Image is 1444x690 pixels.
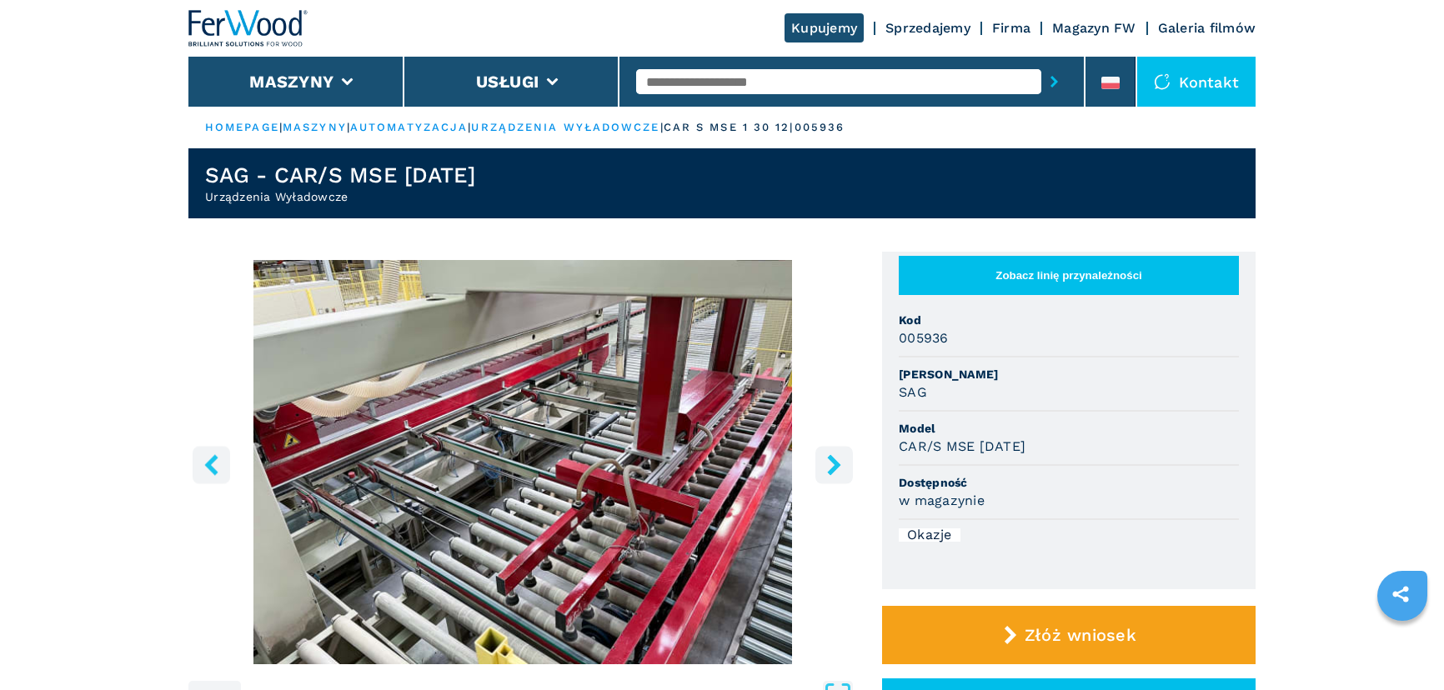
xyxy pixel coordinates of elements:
[249,72,333,92] button: Maszyny
[205,162,476,188] h1: SAG - CAR/S MSE [DATE]
[1052,20,1136,36] a: Magazyn FW
[899,528,960,542] div: Okazje
[882,606,1256,664] button: Złóż wniosek
[899,420,1239,437] span: Model
[193,446,230,483] button: left-button
[899,328,949,347] h3: 005936
[468,121,471,133] span: |
[1041,62,1067,101] button: submit-button
[899,491,985,510] h3: w magazynie
[205,121,279,133] a: HOMEPAGE
[471,121,659,133] a: urządzenia wyładowcze
[664,120,795,135] p: car s mse 1 30 12 |
[188,260,857,664] div: Go to Slide 1
[899,256,1239,295] button: Zobacz linię przynależności
[899,437,1025,456] h3: CAR/S MSE [DATE]
[347,121,350,133] span: |
[785,13,864,42] a: Kupujemy
[660,121,664,133] span: |
[350,121,468,133] a: automatyzacja
[899,474,1239,491] span: Dostępność
[885,20,970,36] a: Sprzedajemy
[992,20,1030,36] a: Firma
[795,120,845,135] p: 005936
[1154,73,1171,90] img: Kontakt
[476,72,539,92] button: Usługi
[279,121,283,133] span: |
[815,446,853,483] button: right-button
[899,312,1239,328] span: Kod
[188,260,857,664] img: Urządzenia Wyładowcze SAG CAR/S MSE 1/30/12
[1380,573,1421,615] a: sharethis
[899,366,1239,382] span: [PERSON_NAME]
[205,188,476,205] h2: Urządzenia Wyładowcze
[1158,20,1256,36] a: Galeria filmów
[1025,625,1136,645] span: Złóż wniosek
[1137,57,1256,107] div: Kontakt
[283,121,347,133] a: maszyny
[899,382,927,402] h3: SAG
[188,10,308,47] img: Ferwood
